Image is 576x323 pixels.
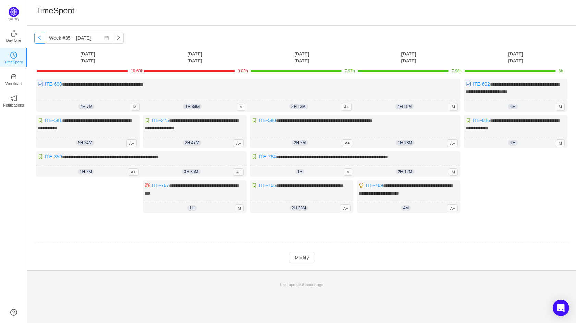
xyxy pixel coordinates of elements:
th: [DATE] [DATE] [355,50,462,64]
span: 5h 24m [76,140,94,146]
span: A+ [447,139,458,147]
span: A+ [342,139,352,147]
button: icon: left [34,33,45,44]
a: ITE-686 [473,117,490,123]
a: ITE-275 [152,117,169,123]
th: [DATE] [DATE] [34,50,141,64]
span: A+ [447,204,458,212]
button: Modify [289,252,314,263]
span: A+ [233,168,244,176]
span: 2h 47m [183,140,201,146]
img: 10315 [38,117,43,123]
span: M [235,204,244,212]
span: 4m [401,205,411,211]
h1: TimeSpent [36,5,74,16]
a: ITE-602 [473,81,490,87]
span: A+ [128,168,139,176]
span: 7.98h [452,69,462,73]
button: icon: right [113,33,124,44]
span: 1h [295,169,304,174]
a: icon: inboxWorkload [10,75,17,82]
span: 9.02h [238,69,248,73]
span: 1h 28m [396,140,414,146]
th: [DATE] [DATE] [141,50,248,64]
i: icon: inbox [10,73,17,80]
span: 10.63h [131,69,143,73]
span: 2h [508,140,517,146]
span: 7.97h [345,69,355,73]
th: [DATE] [DATE] [248,50,355,64]
a: ITE-581 [45,117,62,123]
span: M [131,103,140,111]
span: 1h [187,205,196,211]
img: 10315 [252,183,257,188]
span: M [556,139,565,147]
span: M [237,103,245,111]
a: ITE-580 [259,117,276,123]
span: 4h 7m [78,104,94,109]
a: ITE-756 [259,183,276,188]
span: A+ [126,139,137,147]
a: ITE-359 [45,154,62,159]
img: 10318 [466,81,471,87]
span: Last update: [280,282,323,287]
img: 10315 [252,154,257,159]
a: icon: question-circle [10,309,17,316]
span: M [556,103,565,111]
span: M [449,168,458,176]
a: icon: clock-circleTimeSpent [10,54,17,61]
img: 10322 [359,183,364,188]
p: Day One [6,37,21,44]
span: 2h 13m [289,104,308,109]
th: [DATE] [DATE] [462,50,569,64]
img: 10315 [145,117,150,123]
a: ITE-698 [45,81,62,87]
span: A+ [340,204,351,212]
a: ITE-769 [366,183,383,188]
p: Notifications [3,102,24,108]
span: 2h 38m [290,205,308,211]
a: ITE-767 [152,183,169,188]
img: 10315 [252,117,257,123]
span: 4h 15m [395,104,414,109]
p: TimeSpent [4,59,23,65]
span: 8 hours ago [302,282,323,287]
img: 10315 [466,117,471,123]
img: 10303 [145,183,150,188]
div: Open Intercom Messenger [553,300,569,316]
img: Quantify [9,7,19,17]
span: 3h 35m [182,169,200,174]
span: 6h [508,104,517,109]
p: Workload [5,80,22,87]
span: A+ [341,103,352,111]
p: Quantify [8,17,20,22]
i: icon: calendar [104,36,109,40]
i: icon: notification [10,95,17,102]
span: A+ [233,139,244,147]
i: icon: clock-circle [10,52,17,59]
input: Select a week [45,33,113,44]
span: 2h 7m [292,140,308,146]
img: 10318 [38,81,43,87]
a: ITE-784 [259,154,276,159]
span: 1h 7m [78,169,94,174]
a: icon: notificationNotifications [10,97,17,104]
i: icon: coffee [10,30,17,37]
img: 10315 [38,154,43,159]
span: 8h [559,69,563,73]
span: M [344,168,352,176]
a: icon: coffeeDay One [10,32,17,39]
span: M [449,103,458,111]
span: 1h 39m [183,104,202,109]
span: 2h 12m [396,169,414,174]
